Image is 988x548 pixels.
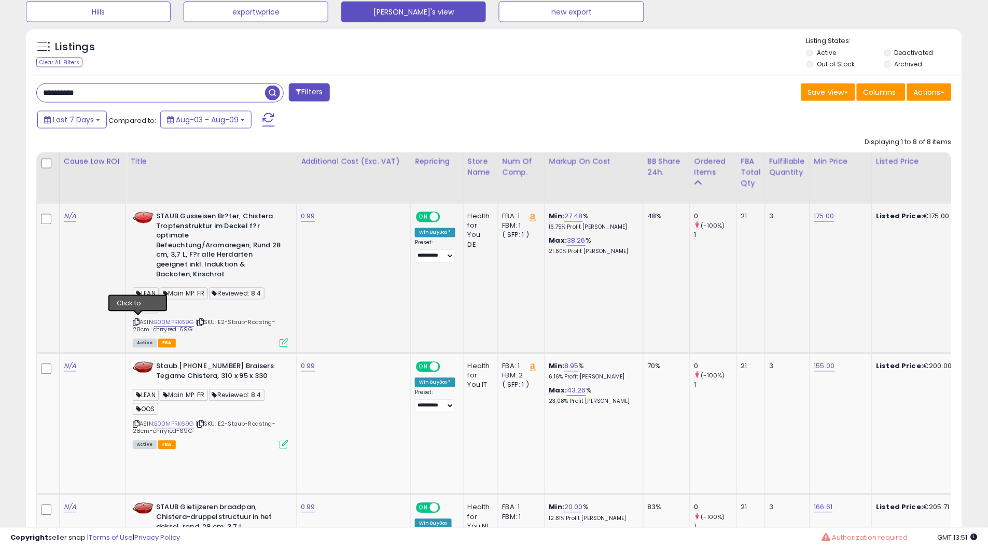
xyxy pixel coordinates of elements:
[549,236,567,246] b: Max:
[865,138,952,148] div: Displaying 1 to 8 of 8 items
[184,2,328,22] button: exportwprice
[876,212,924,221] b: Listed Price:
[176,115,239,125] span: Aug-03 - Aug-09
[64,361,76,372] a: N/A
[817,60,855,68] label: Out of Stock
[549,502,565,512] b: Min:
[64,502,76,513] a: N/A
[503,371,537,381] div: FBM: 2
[133,403,158,415] span: OOS
[770,212,802,221] div: 3
[503,503,537,512] div: FBA: 1
[59,152,126,204] th: CSV column name: cust_attr_5_Cause Low ROI
[133,288,159,300] span: LEAN
[545,152,643,204] th: The percentage added to the cost of goods (COGS) that forms the calculator for Min & Max prices.
[301,502,315,513] a: 0.99
[938,532,978,542] span: 2025-08-17 13:51 GMT
[801,83,855,101] button: Save View
[341,2,486,22] button: [PERSON_NAME]'s view
[876,361,924,371] b: Listed Price:
[154,318,194,327] a: B00MPRK69G
[158,339,176,348] span: FBA
[503,221,537,231] div: FBM: 1
[468,212,490,250] div: Health for You DE
[564,361,579,372] a: 8.95
[549,224,635,231] p: 16.75% Profit [PERSON_NAME]
[37,111,107,129] button: Last 7 Days
[741,362,757,371] div: 21
[876,502,924,512] b: Listed Price:
[895,60,923,68] label: Archived
[133,362,288,448] div: ASIN:
[701,222,725,230] small: (-100%)
[876,362,963,371] div: €200.00
[857,83,906,101] button: Columns
[549,503,635,522] div: %
[289,83,329,102] button: Filters
[701,372,725,380] small: (-100%)
[770,362,802,371] div: 3
[549,362,635,381] div: %
[741,503,757,512] div: 21
[133,441,157,449] span: All listings currently available for purchase on Amazon
[133,503,154,514] img: 31eeYITaRmL._SL40_.jpg
[770,503,802,512] div: 3
[417,504,430,513] span: ON
[567,236,586,246] a: 38.26
[301,361,315,372] a: 0.99
[503,231,537,240] div: ( SFP: 1 )
[549,248,635,256] p: 21.60% Profit [PERSON_NAME]
[741,212,757,221] div: 21
[439,363,455,372] span: OFF
[814,212,834,222] a: 175.00
[156,362,282,384] b: Staub [PHONE_NUMBER] Braisers Tegame Chistera, 310 x 95 x 330
[133,339,157,348] span: All listings currently available for purchase on Amazon
[549,212,565,221] b: Min:
[876,212,963,221] div: €175.00
[158,441,176,449] span: FBA
[817,48,836,57] label: Active
[694,212,736,221] div: 0
[503,513,537,522] div: FBM: 1
[53,115,94,125] span: Last 7 Days
[648,212,682,221] div: 48%
[549,374,635,381] p: 6.16% Profit [PERSON_NAME]
[549,236,635,256] div: %
[439,504,455,513] span: OFF
[160,389,208,401] span: Main MP: FR
[156,212,282,282] b: STAUB Gusseisen Br?ter, Chistera Tropfenstruktur im Deckel f?r optimale Befeuchtung/Aromaregen, R...
[549,515,635,523] p: 12.81% Profit [PERSON_NAME]
[499,2,644,22] button: new export
[567,386,586,396] a: 43.26
[814,157,868,167] div: Min Price
[108,116,156,125] span: Compared to:
[133,212,288,346] div: ASIN:
[133,318,275,334] span: | SKU: E2-Staub-Roastng-28cm-chrryred-69G
[160,288,208,300] span: Main MP: FR
[154,420,194,429] a: B00MPRK69G
[503,212,537,221] div: FBA: 1
[503,362,537,371] div: FBA: 1
[806,36,962,46] p: Listing States:
[549,157,639,167] div: Markup on Cost
[549,386,635,405] div: %
[648,362,682,371] div: 70%
[648,157,686,178] div: BB Share 24h.
[133,362,154,373] img: 31eeYITaRmL._SL40_.jpg
[549,398,635,405] p: 23.08% Profit [PERSON_NAME]
[694,381,736,390] div: 1
[209,288,265,300] span: Reviewed: 8.4
[156,503,282,544] b: STAUB Gietijzeren braadpan, Chistera-druppelstructuur in het deksel, rond, 28 cm, 3,7 l, kersenrood
[64,212,76,222] a: N/A
[133,420,275,435] span: | SKU: E2-Staub-Roastng-28cm-chrryred-69G
[907,83,952,101] button: Actions
[133,302,158,314] span: OOS
[134,532,180,542] a: Privacy Policy
[549,212,635,231] div: %
[895,48,934,57] label: Deactivated
[468,157,494,178] div: Store Name
[814,502,833,513] a: 166.61
[55,40,95,54] h5: Listings
[64,157,121,167] div: Cause Low ROI
[549,386,567,396] b: Max:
